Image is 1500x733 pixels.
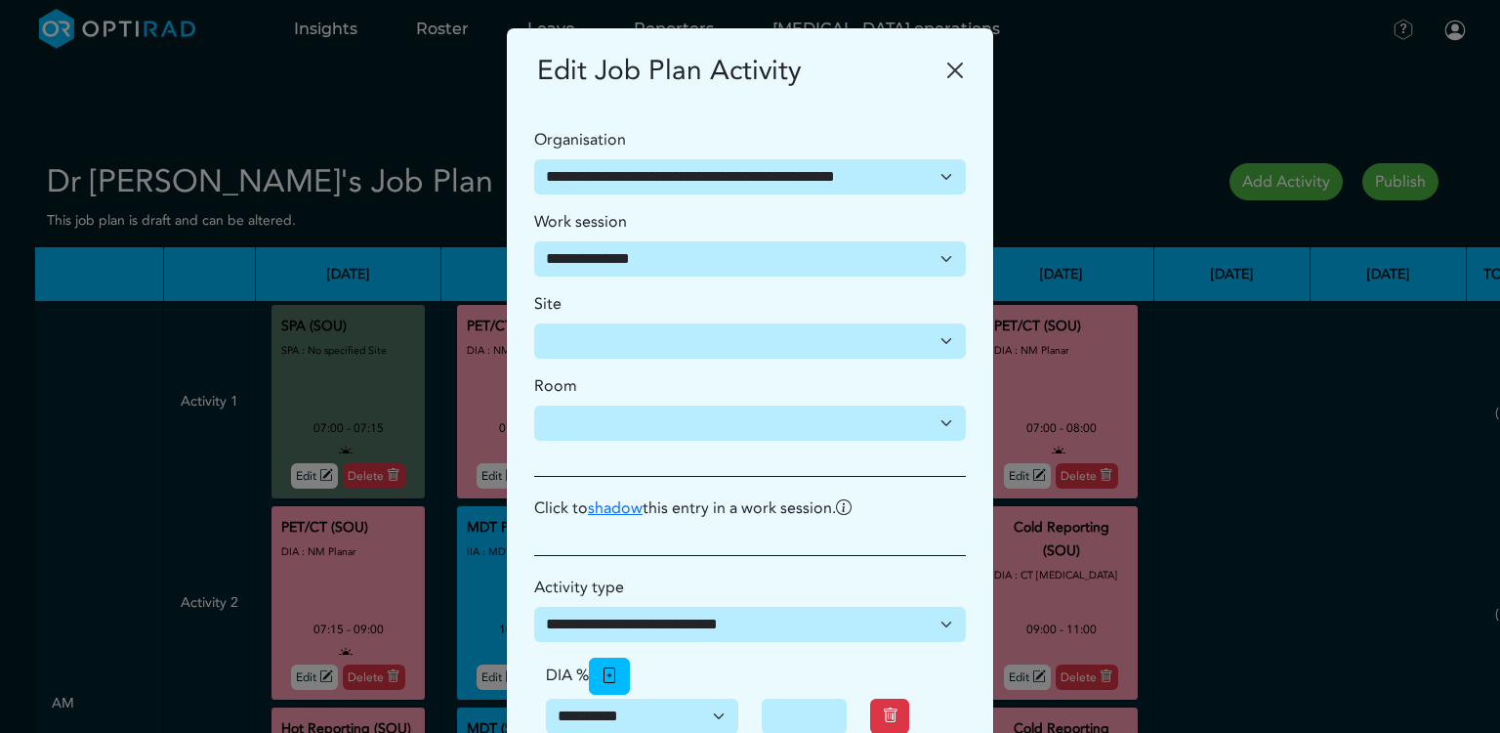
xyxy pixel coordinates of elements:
div: DIA % [534,658,966,695]
label: Work session [534,210,627,234]
label: Site [534,292,562,316]
button: Close [939,55,971,86]
i: To shadow the entry is to show a duplicate in another work session. [836,497,852,519]
h5: Edit Job Plan Activity [537,50,801,91]
p: Click to this entry in a work session. [522,496,978,520]
label: Activity type [534,576,624,599]
label: Organisation [534,128,626,151]
a: shadow [588,497,643,519]
label: Room [534,374,577,398]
